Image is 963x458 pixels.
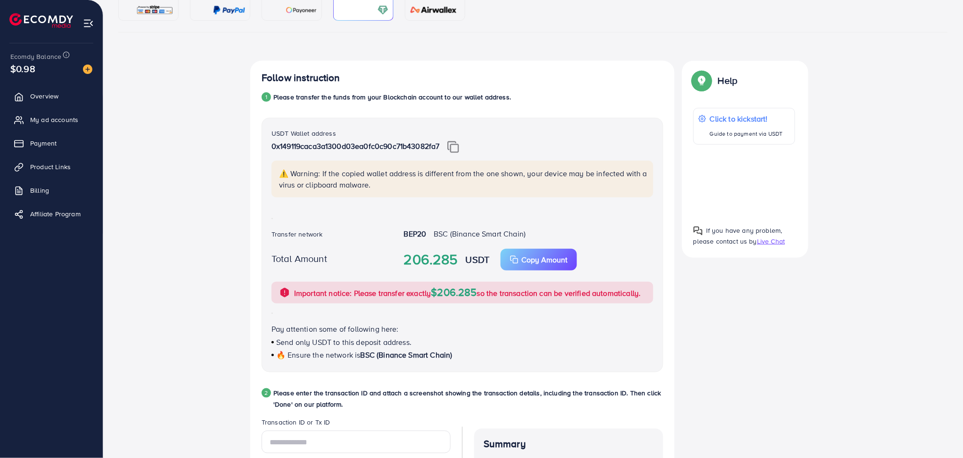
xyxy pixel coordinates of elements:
p: Important notice: Please transfer exactly so the transaction can be verified automatically. [294,286,641,299]
p: Pay attention some of following here: [272,323,653,335]
label: USDT Wallet address [272,129,336,138]
span: Billing [30,186,49,195]
a: Billing [7,181,96,200]
span: Affiliate Program [30,209,81,219]
a: My ad accounts [7,110,96,129]
span: Product Links [30,162,71,172]
img: menu [83,18,94,29]
img: card [378,5,388,16]
label: Transfer network [272,229,323,239]
div: 1 [262,92,271,102]
p: ⚠️ Warning: If the copied wallet address is different from the one shown, your device may be infe... [279,168,648,190]
iframe: Chat [923,416,956,451]
span: $0.98 [10,62,35,75]
h4: Summary [484,438,654,450]
span: Overview [30,91,58,101]
span: $206.285 [431,285,477,299]
p: Please transfer the funds from your Blockchain account to our wallet address. [273,91,511,103]
label: Total Amount [272,252,327,265]
p: Please enter the transaction ID and attach a screenshot showing the transaction details, includin... [273,387,663,410]
strong: USDT [466,253,490,266]
a: Affiliate Program [7,204,96,223]
span: BSC (Binance Smart Chain) [434,229,526,239]
p: Guide to payment via USDT [710,128,783,139]
a: Overview [7,87,96,106]
img: card [407,5,460,16]
img: alert [279,287,290,298]
img: card [213,5,245,16]
legend: Transaction ID or Tx ID [262,417,451,431]
div: 2 [262,388,271,398]
img: logo [9,13,73,28]
strong: BEP20 [404,229,427,239]
img: img [447,141,459,153]
p: Help [718,75,738,86]
p: Copy Amount [521,254,568,265]
a: Product Links [7,157,96,176]
img: card [286,5,317,16]
span: Ecomdy Balance [10,52,61,61]
button: Copy Amount [501,249,577,270]
span: My ad accounts [30,115,78,124]
strong: 206.285 [404,249,458,270]
img: card [136,5,173,16]
span: Live Chat [757,237,785,246]
span: If you have any problem, please contact us by [693,226,782,246]
span: 🔥 Ensure the network is [276,350,361,360]
span: Payment [30,139,57,148]
img: Popup guide [693,72,710,89]
p: Click to kickstart! [710,113,783,124]
p: Send only USDT to this deposit address. [272,336,653,348]
h4: Follow instruction [262,72,340,84]
a: Payment [7,134,96,153]
span: BSC (Binance Smart Chain) [361,350,453,360]
img: image [83,65,92,74]
img: Popup guide [693,226,703,236]
p: 0x149119caca3a1300d03ea0fc0c90c71b43082fa7 [272,140,653,153]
